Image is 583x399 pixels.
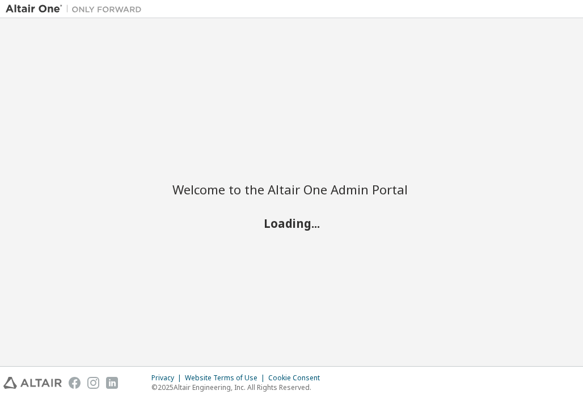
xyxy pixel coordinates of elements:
[87,377,99,389] img: instagram.svg
[268,373,327,383] div: Cookie Consent
[3,377,62,389] img: altair_logo.svg
[151,383,327,392] p: © 2025 Altair Engineering, Inc. All Rights Reserved.
[106,377,118,389] img: linkedin.svg
[151,373,185,383] div: Privacy
[172,181,411,197] h2: Welcome to the Altair One Admin Portal
[185,373,268,383] div: Website Terms of Use
[69,377,81,389] img: facebook.svg
[6,3,147,15] img: Altair One
[172,216,411,231] h2: Loading...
